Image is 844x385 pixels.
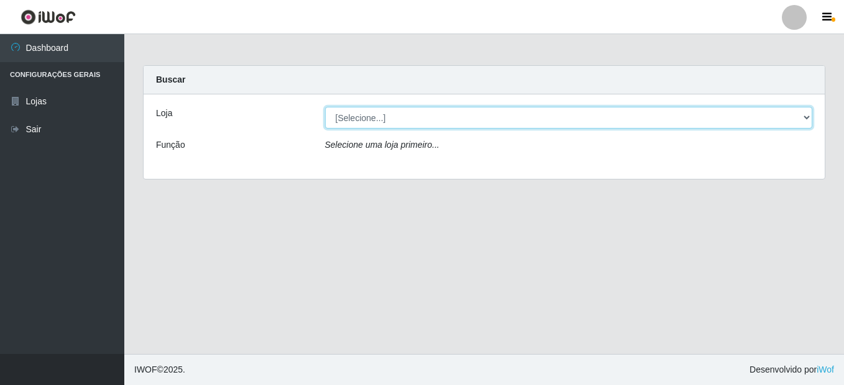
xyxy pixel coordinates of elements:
[750,363,834,376] span: Desenvolvido por
[134,363,185,376] span: © 2025 .
[325,140,439,150] i: Selecione uma loja primeiro...
[817,365,834,374] a: iWof
[156,107,172,120] label: Loja
[156,75,185,84] strong: Buscar
[134,365,157,374] span: IWOF
[156,138,185,152] label: Função
[21,9,76,25] img: CoreUI Logo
